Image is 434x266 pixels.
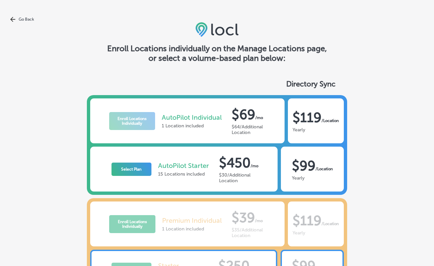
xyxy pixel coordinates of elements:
[158,162,209,170] p: AutoPilot Starter
[219,155,251,171] p: $450
[232,106,255,122] p: $69
[292,158,316,174] p: $99
[255,115,263,120] b: / mo
[293,127,339,133] div: Yearly
[286,79,344,88] p: Directory Sync
[195,22,239,37] img: 6efc1275baa40be7c98c3b36c6bfde44.png
[251,164,258,168] b: / mo
[322,118,339,123] b: /Location
[111,163,151,176] button: Select Plan
[316,167,333,171] b: /Location
[219,172,270,184] div: $30/Additional Location
[107,44,327,63] h4: Enroll Locations individually on the Manage Locations page, or select a volume-based plan below:
[232,124,277,135] div: $64/Additional Location
[109,112,155,130] button: Enroll Locations Individually
[158,171,209,177] p: 15 Locations included
[292,175,333,181] div: Yearly
[162,123,222,129] p: 1 Location included
[293,109,322,125] p: $119
[162,113,222,121] p: AutoPilot Individual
